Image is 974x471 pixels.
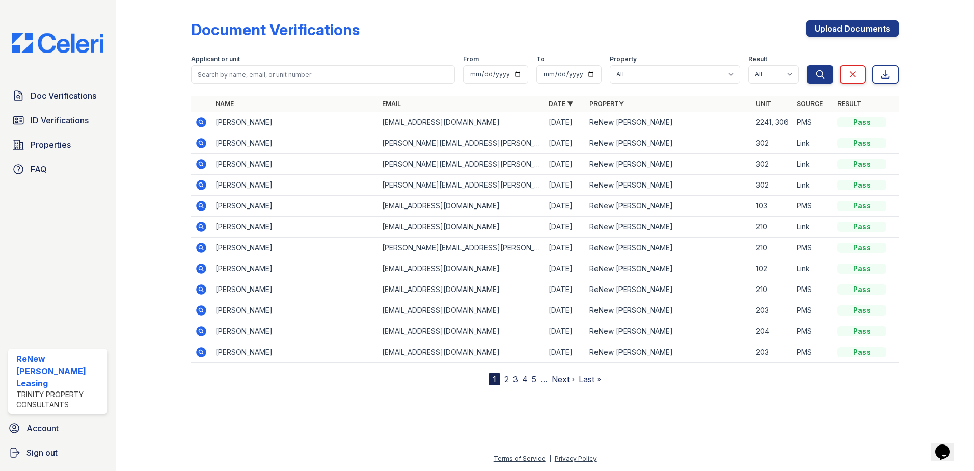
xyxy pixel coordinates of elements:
td: [PERSON_NAME] [211,217,378,238]
td: [PERSON_NAME] [211,279,378,300]
td: [PERSON_NAME] [211,112,378,133]
a: 2 [504,374,509,384]
td: [EMAIL_ADDRESS][DOMAIN_NAME] [378,279,545,300]
div: Pass [837,305,886,316]
td: [DATE] [545,112,585,133]
td: [PERSON_NAME][EMAIL_ADDRESS][PERSON_NAME][DOMAIN_NAME] [378,175,545,196]
td: [PERSON_NAME] [211,321,378,342]
td: 204 [752,321,793,342]
td: [EMAIL_ADDRESS][DOMAIN_NAME] [378,321,545,342]
td: [PERSON_NAME] [211,300,378,321]
td: [DATE] [545,279,585,300]
td: [PERSON_NAME] [211,154,378,175]
td: [DATE] [545,196,585,217]
div: Pass [837,159,886,169]
a: Properties [8,135,107,155]
a: 3 [513,374,518,384]
span: Doc Verifications [31,90,96,102]
td: ReNew [PERSON_NAME] [585,133,752,154]
a: Result [837,100,861,108]
a: ID Verifications [8,110,107,130]
a: Property [589,100,624,108]
td: ReNew [PERSON_NAME] [585,300,752,321]
td: ReNew [PERSON_NAME] [585,279,752,300]
span: … [540,373,548,385]
td: [EMAIL_ADDRESS][DOMAIN_NAME] [378,342,545,363]
td: [PERSON_NAME] [211,133,378,154]
label: Applicant or unit [191,55,240,63]
label: Result [748,55,767,63]
div: Pass [837,180,886,190]
div: Pass [837,284,886,295]
a: Terms of Service [494,455,546,462]
span: Account [26,422,59,434]
td: 103 [752,196,793,217]
td: 302 [752,154,793,175]
a: Email [382,100,401,108]
td: 203 [752,342,793,363]
span: FAQ [31,163,47,175]
div: | [549,455,551,462]
div: Pass [837,138,886,148]
a: Last » [579,374,601,384]
div: Document Verifications [191,20,360,39]
label: Property [610,55,637,63]
a: Unit [756,100,771,108]
td: [PERSON_NAME][EMAIL_ADDRESS][PERSON_NAME][DOMAIN_NAME] [378,238,545,258]
td: [PERSON_NAME][EMAIL_ADDRESS][PERSON_NAME][DOMAIN_NAME] [378,133,545,154]
div: Pass [837,201,886,211]
a: Account [4,418,112,438]
label: To [536,55,545,63]
td: ReNew [PERSON_NAME] [585,217,752,238]
a: 4 [522,374,528,384]
label: From [463,55,479,63]
td: [DATE] [545,321,585,342]
td: 210 [752,238,793,258]
td: [DATE] [545,238,585,258]
td: [DATE] [545,258,585,279]
td: Link [793,258,833,279]
a: Upload Documents [806,20,899,37]
div: Trinity Property Consultants [16,389,103,410]
iframe: chat widget [931,430,964,461]
td: 302 [752,175,793,196]
td: Link [793,175,833,196]
a: Sign out [4,442,112,463]
td: [DATE] [545,133,585,154]
a: Next › [552,374,575,384]
td: [PERSON_NAME] [211,175,378,196]
td: 210 [752,217,793,238]
td: [DATE] [545,342,585,363]
td: PMS [793,321,833,342]
td: ReNew [PERSON_NAME] [585,175,752,196]
a: FAQ [8,159,107,179]
td: [PERSON_NAME] [211,258,378,279]
a: Doc Verifications [8,86,107,106]
td: 203 [752,300,793,321]
td: ReNew [PERSON_NAME] [585,342,752,363]
td: 102 [752,258,793,279]
td: [PERSON_NAME] [211,342,378,363]
td: [EMAIL_ADDRESS][DOMAIN_NAME] [378,217,545,238]
span: Properties [31,139,71,151]
td: [DATE] [545,217,585,238]
td: [EMAIL_ADDRESS][DOMAIN_NAME] [378,300,545,321]
td: Link [793,154,833,175]
a: Name [215,100,234,108]
td: [EMAIL_ADDRESS][DOMAIN_NAME] [378,196,545,217]
div: Pass [837,117,886,127]
div: Pass [837,326,886,336]
td: PMS [793,279,833,300]
td: PMS [793,238,833,258]
div: Pass [837,264,886,274]
span: Sign out [26,447,58,459]
a: Date ▼ [549,100,573,108]
td: [PERSON_NAME] [211,196,378,217]
td: ReNew [PERSON_NAME] [585,258,752,279]
td: 302 [752,133,793,154]
td: ReNew [PERSON_NAME] [585,238,752,258]
td: ReNew [PERSON_NAME] [585,112,752,133]
div: Pass [837,243,886,253]
a: 5 [532,374,536,384]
